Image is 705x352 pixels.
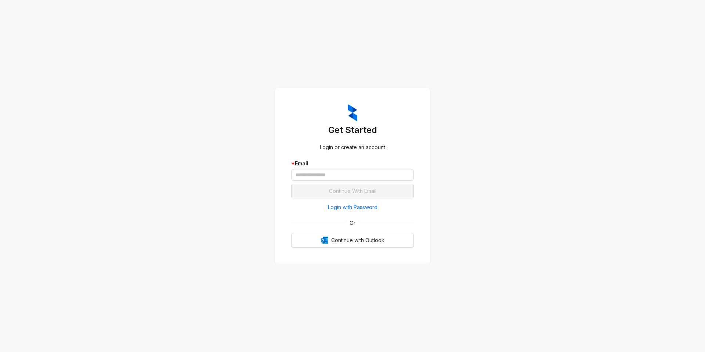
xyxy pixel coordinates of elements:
span: Login with Password [328,203,377,211]
button: Login with Password [291,201,414,213]
div: Email [291,159,414,168]
div: Login or create an account [291,143,414,151]
button: OutlookContinue with Outlook [291,233,414,248]
h3: Get Started [291,124,414,136]
img: ZumaIcon [348,104,357,121]
button: Continue With Email [291,184,414,198]
span: Continue with Outlook [331,236,384,244]
span: Or [344,219,361,227]
img: Outlook [321,237,328,244]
